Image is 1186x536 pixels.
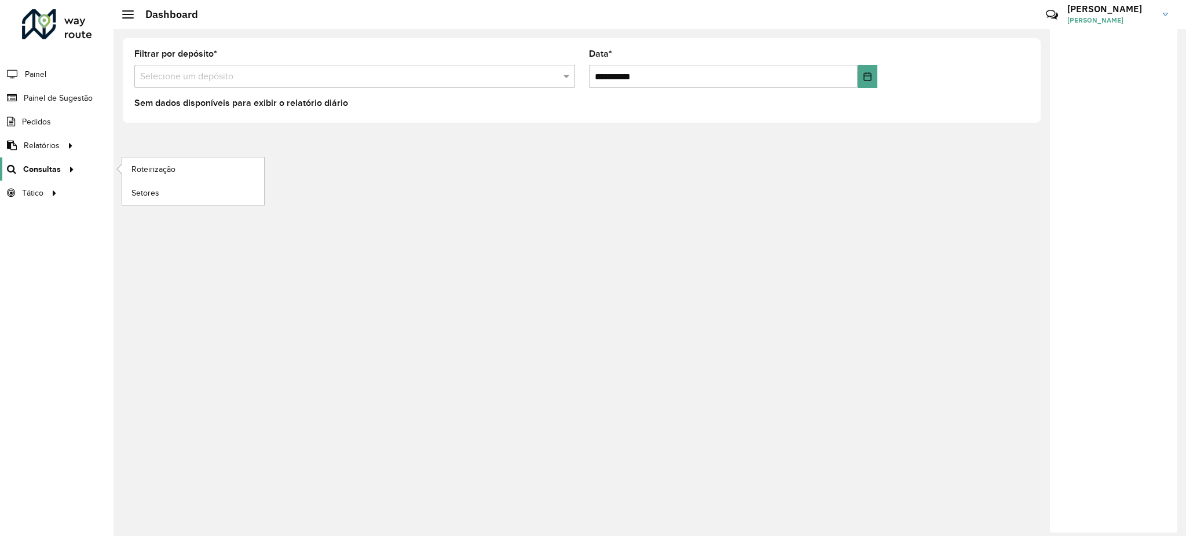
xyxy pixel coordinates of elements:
span: Tático [22,187,43,199]
label: Data [589,47,612,61]
span: Painel [25,68,46,80]
span: Consultas [23,163,61,175]
span: Relatórios [24,139,60,152]
span: [PERSON_NAME] [1067,15,1154,25]
h2: Dashboard [134,8,198,21]
span: Pedidos [22,116,51,128]
a: Roteirização [122,157,264,181]
a: Setores [122,181,264,204]
h3: [PERSON_NAME] [1067,3,1154,14]
span: Painel de Sugestão [24,92,93,104]
label: Filtrar por depósito [134,47,217,61]
button: Choose Date [858,65,878,88]
label: Sem dados disponíveis para exibir o relatório diário [134,96,348,110]
span: Setores [131,187,159,199]
a: Contato Rápido [1039,2,1064,27]
span: Roteirização [131,163,175,175]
